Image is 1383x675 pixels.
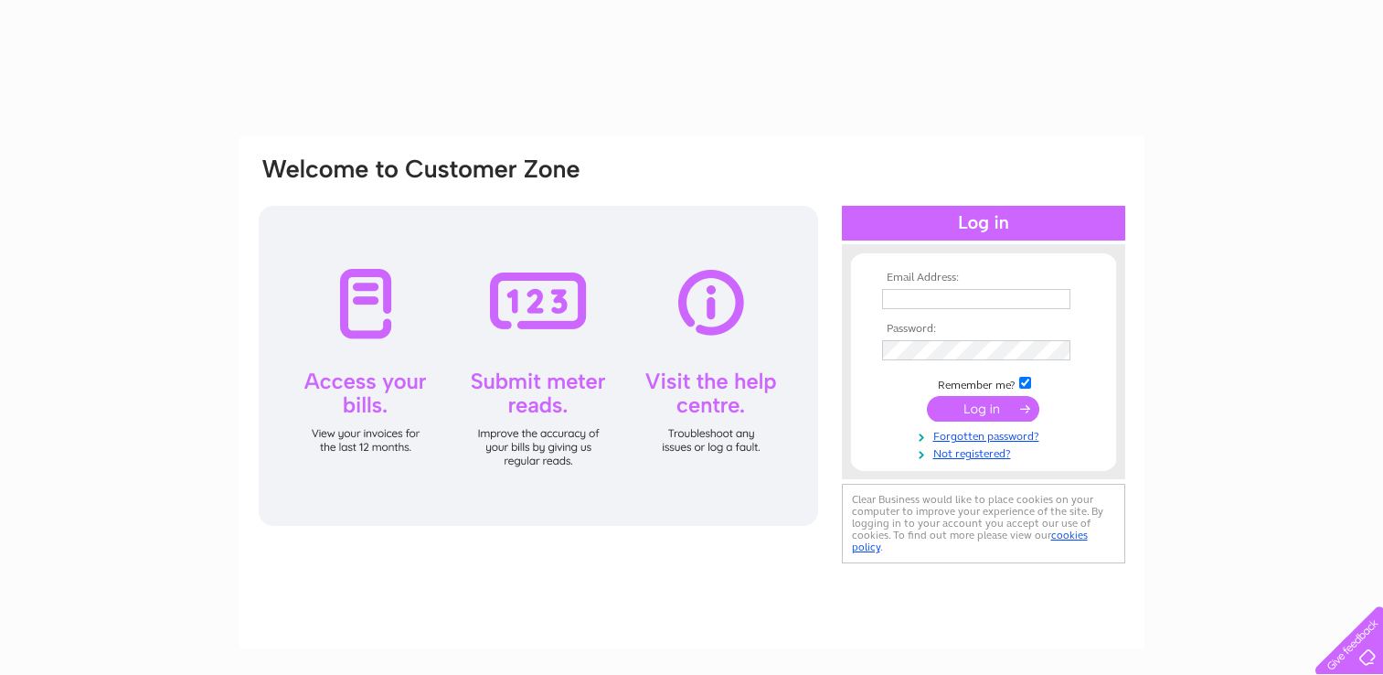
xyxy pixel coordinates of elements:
div: Clear Business would like to place cookies on your computer to improve your experience of the sit... [842,484,1125,563]
input: Submit [927,396,1039,422]
a: Forgotten password? [882,426,1090,444]
td: Remember me? [878,374,1090,392]
th: Password: [878,323,1090,336]
th: Email Address: [878,272,1090,284]
a: Not registered? [882,444,1090,461]
a: cookies policy [852,529,1088,553]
